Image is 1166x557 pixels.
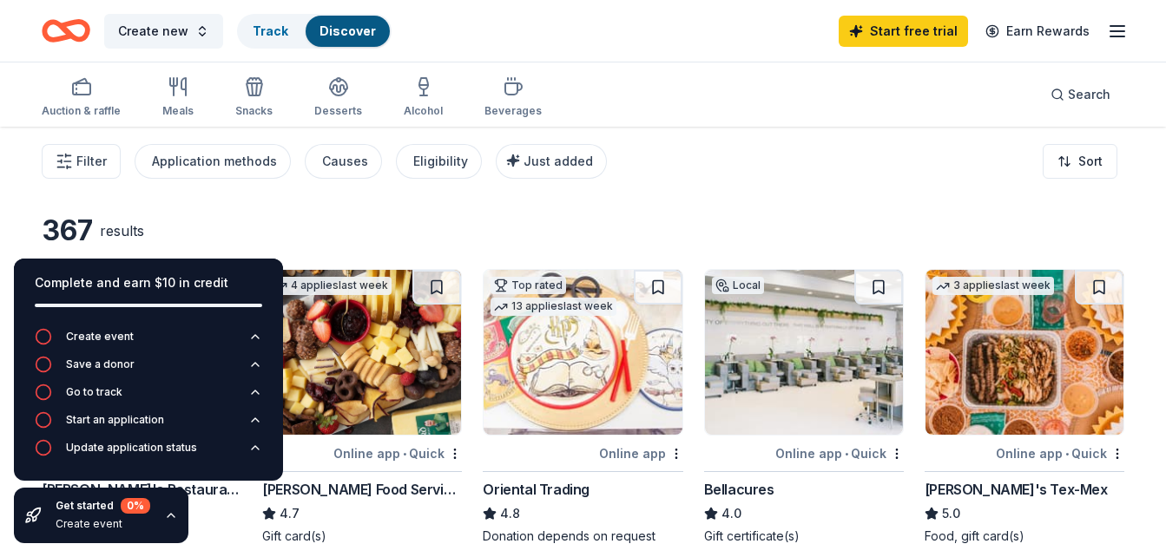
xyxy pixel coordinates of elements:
div: results [100,220,144,241]
span: 4.8 [500,503,520,524]
button: Alcohol [404,69,443,127]
a: Image for Gordon Food Service Store4 applieslast weekOnline app•Quick[PERSON_NAME] Food Service S... [262,269,462,545]
div: Update application status [66,441,197,455]
div: Beverages [484,104,542,118]
div: Online app Quick [775,442,904,464]
a: Home [42,10,90,51]
button: Update application status [35,439,262,467]
div: Go to track [66,385,122,399]
a: Image for Chuy's Tex-Mex3 applieslast weekOnline app•Quick[PERSON_NAME]'s Tex-Mex5.0Food, gift ca... [925,269,1124,545]
img: Image for Gordon Food Service Store [263,270,461,435]
a: Image for BellacuresLocalOnline app•QuickBellacures4.0Gift certificate(s) [704,269,904,545]
div: 4 applies last week [270,277,392,295]
div: Get started [56,498,150,514]
span: 5.0 [942,503,960,524]
span: • [845,447,848,461]
button: Causes [305,144,382,179]
div: Food, gift card(s) [925,528,1124,545]
button: Auction & raffle [42,69,121,127]
div: Donation depends on request [483,528,682,545]
div: Complete and earn $10 in credit [35,272,262,293]
span: Filter [76,151,107,172]
img: Image for Chuy's Tex-Mex [926,270,1123,435]
button: Search [1037,77,1124,112]
div: Gift certificate(s) [704,528,904,545]
button: TrackDiscover [237,14,392,49]
div: Save a donor [66,357,135,371]
div: Auction & raffle [42,104,121,118]
div: [PERSON_NAME] Food Service Store [262,479,462,500]
a: Earn Rewards [975,16,1100,47]
button: Meals [162,69,194,127]
img: Image for Oriental Trading [484,270,682,435]
div: Bellacures [704,479,774,500]
button: Save a donor [35,356,262,383]
span: Just added [524,154,593,168]
img: Image for Bellacures [705,270,903,435]
div: Eligibility [413,151,468,172]
button: Desserts [314,69,362,127]
div: 0 % [121,498,150,514]
span: Sort [1078,151,1103,172]
div: 3 applies last week [932,277,1054,295]
a: Discover [319,23,376,38]
span: Create new [118,21,188,42]
a: Start free trial [839,16,968,47]
button: Snacks [235,69,273,127]
div: Start an application [66,413,164,427]
button: Start an application [35,411,262,439]
div: Desserts [314,104,362,118]
span: Search [1068,84,1110,105]
div: 13 applies last week [491,298,616,316]
button: Application methods [135,144,291,179]
div: Top rated [491,277,566,294]
span: 4.0 [721,503,741,524]
div: Online app Quick [996,442,1124,464]
button: Sort [1043,144,1117,179]
div: Gift card(s) [262,528,462,545]
div: Application methods [152,151,277,172]
a: Image for Oriental TradingTop rated13 applieslast weekOnline appOriental Trading4.8Donation depen... [483,269,682,545]
button: Just added [496,144,607,179]
button: Go to track [35,383,262,411]
div: [PERSON_NAME]'s Tex-Mex [925,479,1108,500]
div: Local [712,277,764,294]
div: Create event [56,517,150,531]
div: Meals [162,104,194,118]
div: Oriental Trading [483,479,590,500]
div: Create event [66,330,134,344]
div: 367 [42,213,93,248]
div: Snacks [235,104,273,118]
span: • [403,447,406,461]
div: Causes [322,151,368,172]
div: Alcohol [404,104,443,118]
div: Online app [599,442,683,464]
button: Filter [42,144,121,179]
button: Create event [35,328,262,356]
a: Track [253,23,288,38]
div: Online app Quick [333,442,462,464]
span: • [1065,447,1069,461]
button: Eligibility [396,144,482,179]
button: Create new [104,14,223,49]
button: Beverages [484,69,542,127]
